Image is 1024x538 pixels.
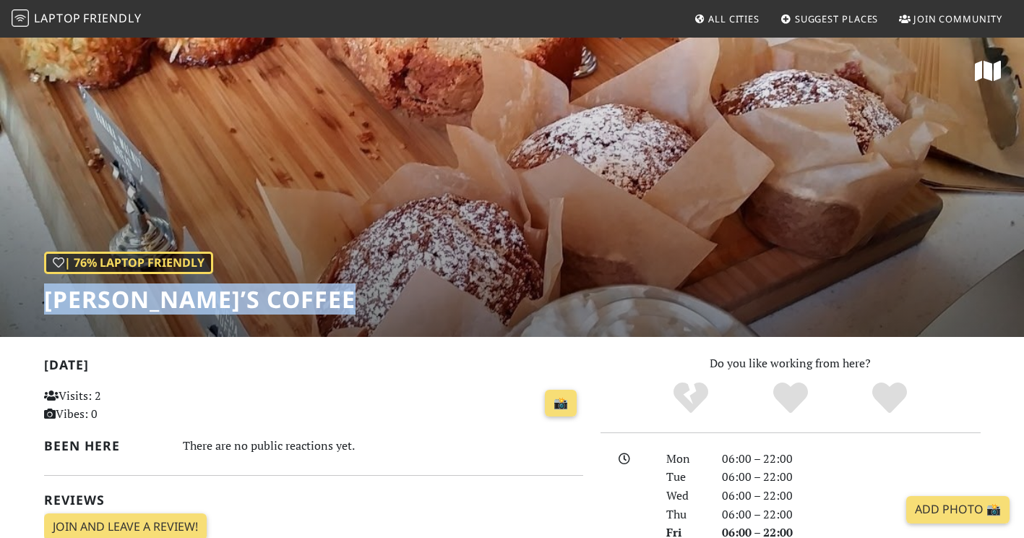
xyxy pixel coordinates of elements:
div: Wed [658,487,713,505]
div: Tue [658,468,713,487]
div: 06:00 – 22:00 [713,468,989,487]
p: Visits: 2 Vibes: 0 [44,387,212,424]
img: LaptopFriendly [12,9,29,27]
div: There are no public reactions yet. [183,435,583,456]
div: Yes [741,380,840,417]
p: Do you like working from here? [601,354,981,373]
div: 06:00 – 22:00 [713,505,989,524]
span: Friendly [83,10,141,26]
a: All Cities [688,6,765,32]
a: Join Community [893,6,1008,32]
span: Laptop [34,10,81,26]
span: Join Community [913,12,1002,25]
div: | 76% Laptop Friendly [44,252,213,275]
div: Thu [658,505,713,524]
a: Suggest Places [775,6,885,32]
div: No [641,380,741,417]
a: LaptopFriendly LaptopFriendly [12,7,142,32]
div: 06:00 – 22:00 [713,487,989,505]
a: 📸 [545,390,577,417]
div: Definitely! [840,380,939,417]
h2: Reviews [44,492,583,508]
div: Mon [658,450,713,469]
span: Suggest Places [795,12,879,25]
div: 06:00 – 22:00 [713,450,989,469]
h1: [PERSON_NAME]’s Coffee [44,286,356,313]
h2: Been here [44,438,166,453]
span: All Cities [708,12,760,25]
h2: [DATE] [44,357,583,378]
